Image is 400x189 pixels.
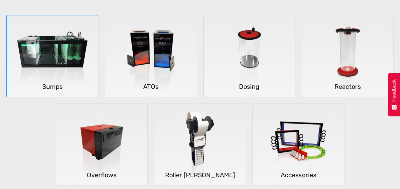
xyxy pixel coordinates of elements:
a: SumpsSumps [6,15,98,97]
img: ATOs [105,15,196,97]
a: Roller matsRoller [PERSON_NAME] [154,103,246,185]
a: DosingDosing [203,15,295,97]
a: ATOsATOs [105,15,197,97]
img: Reactors [302,15,393,97]
img: Accessories [253,104,344,185]
button: Feedback - Show survey [388,73,400,116]
img: Roller mats [154,104,246,185]
a: AccessoriesAccessories [252,103,344,185]
h5: ATOs [105,81,196,92]
a: OverflowsOverflows [56,103,148,185]
h5: Reactors [302,81,393,92]
h5: Sumps [7,81,98,92]
a: ReactorsReactors [302,15,394,97]
img: Dosing [204,15,295,97]
h5: Dosing [204,81,295,92]
h5: Overflows [56,170,147,180]
img: Overflows [56,104,147,185]
img: Sumps [7,15,98,97]
h5: Roller [PERSON_NAME] [154,170,246,180]
h5: Accessories [253,170,344,180]
span: Feedback [391,79,397,101]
